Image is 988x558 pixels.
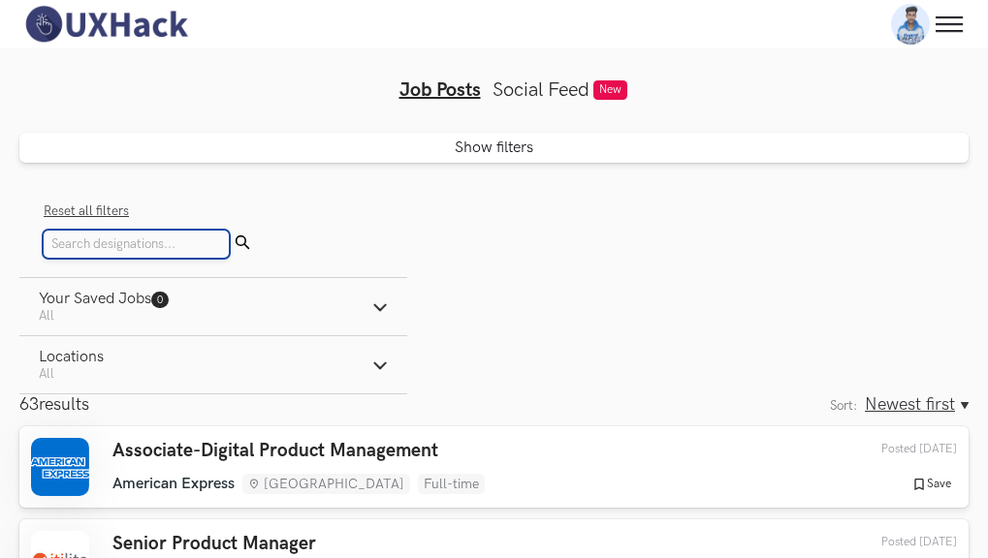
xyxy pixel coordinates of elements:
span: All [39,308,54,324]
li: [GEOGRAPHIC_DATA] [242,474,410,494]
h3: Associate-Digital Product Management [112,440,485,462]
span: New [593,80,627,100]
img: Your profile pic [891,4,930,45]
img: UXHack-logo.png [19,4,192,45]
a: Associate-Digital Product Management American Express [GEOGRAPHIC_DATA] Full-time Posted [DATE] Save [19,426,969,508]
span: All [39,366,54,382]
h3: Senior Product Manager [112,533,412,555]
button: LocationsAll [19,336,407,393]
li: American Express [112,475,235,493]
a: Job Posts [399,78,481,102]
span: 0 [157,294,163,306]
a: Social Feed [493,78,590,102]
span: Newest first [865,394,955,415]
button: Reset all filters [44,203,129,219]
button: Newest first, Sort: [865,394,969,415]
div: 13th Sep [836,535,957,549]
ul: Tabs Interface [122,59,867,102]
span: 63 [19,394,39,415]
p: results [19,394,89,415]
label: Sort: [830,398,857,414]
input: Search [44,231,229,258]
button: Save [906,476,957,493]
button: Toggle menu [930,5,969,44]
button: Toggle menu [891,5,930,44]
div: 13th Sep [836,442,957,456]
button: Your Saved Jobs0 All [19,278,407,335]
div: Your Saved Jobs [39,290,169,308]
button: Show filters [19,133,969,163]
li: Full-time [418,474,485,494]
div: Locations [39,348,104,366]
